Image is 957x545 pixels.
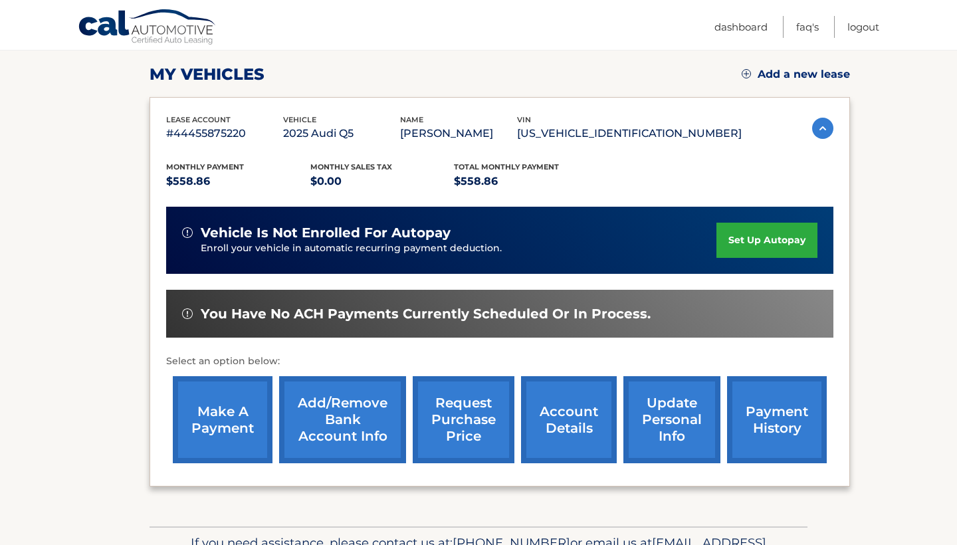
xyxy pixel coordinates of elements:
img: alert-white.svg [182,308,193,319]
p: 2025 Audi Q5 [283,124,400,143]
p: $558.86 [166,172,310,191]
a: set up autopay [716,223,817,258]
a: Logout [847,16,879,38]
a: Add a new lease [742,68,850,81]
a: Add/Remove bank account info [279,376,406,463]
p: Enroll your vehicle in automatic recurring payment deduction. [201,241,716,256]
h2: my vehicles [150,64,265,84]
p: Select an option below: [166,354,833,370]
a: update personal info [623,376,720,463]
a: account details [521,376,617,463]
p: $558.86 [454,172,598,191]
a: FAQ's [796,16,819,38]
img: alert-white.svg [182,227,193,238]
span: Monthly sales Tax [310,162,392,171]
span: vehicle is not enrolled for autopay [201,225,451,241]
p: [PERSON_NAME] [400,124,517,143]
span: Monthly Payment [166,162,244,171]
a: request purchase price [413,376,514,463]
span: vehicle [283,115,316,124]
span: You have no ACH payments currently scheduled or in process. [201,306,651,322]
a: make a payment [173,376,272,463]
a: payment history [727,376,827,463]
span: Total Monthly Payment [454,162,559,171]
span: lease account [166,115,231,124]
img: add.svg [742,69,751,78]
p: [US_VEHICLE_IDENTIFICATION_NUMBER] [517,124,742,143]
span: name [400,115,423,124]
img: accordion-active.svg [812,118,833,139]
p: #44455875220 [166,124,283,143]
p: $0.00 [310,172,455,191]
a: Cal Automotive [78,9,217,47]
a: Dashboard [714,16,768,38]
span: vin [517,115,531,124]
